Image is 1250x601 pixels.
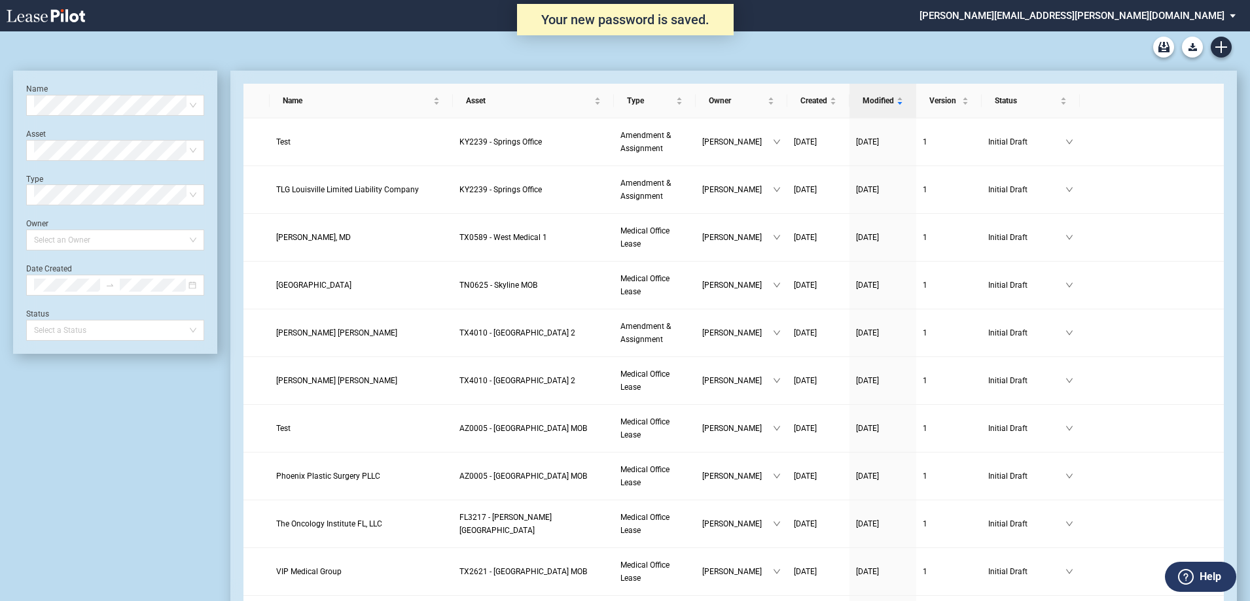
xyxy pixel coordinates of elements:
th: Name [270,84,454,118]
a: Medical Office Lease [620,224,689,250]
span: KY2239 - Springs Office [459,137,542,146]
a: KY2239 - Springs Office [459,135,607,148]
a: Phoenix Plastic Surgery PLLC [276,470,447,483]
a: [DATE] [794,183,843,196]
div: Your new password is saved. [517,4,734,35]
span: [DATE] [794,424,817,433]
a: [DATE] [794,470,843,483]
span: down [773,329,781,337]
th: Created [787,84,849,118]
span: [DATE] [794,519,817,528]
span: TN0625 - Skyline MOB [459,281,537,290]
span: [DATE] [856,281,879,290]
label: Owner [26,219,48,228]
a: 1 [923,422,975,435]
span: [PERSON_NAME] [702,231,773,244]
a: 1 [923,565,975,578]
a: [DATE] [856,231,910,244]
th: Asset [453,84,614,118]
a: [PERSON_NAME], MD [276,231,447,244]
a: The Oncology Institute FL, LLC [276,517,447,530]
span: Owner [709,94,765,107]
span: down [1065,329,1073,337]
label: Help [1200,568,1221,585]
span: Medical Office Lease [620,513,670,535]
span: Amendment & Assignment [620,322,671,344]
span: [DATE] [794,233,817,242]
span: down [1065,233,1073,241]
a: [DATE] [856,565,910,578]
span: down [1065,377,1073,385]
a: 1 [923,183,975,196]
a: [DATE] [794,231,843,244]
span: down [1065,281,1073,289]
a: TLG Louisville Limited Liability Company [276,183,447,196]
a: TX4010 - [GEOGRAPHIC_DATA] 2 [459,374,607,387]
span: AZ0005 - North Mountain MOB [459,424,587,433]
span: 1 [923,519,927,528]
span: KY2239 - Springs Office [459,185,542,194]
a: FL3217 - [PERSON_NAME][GEOGRAPHIC_DATA] [459,511,607,537]
a: Test [276,422,447,435]
a: [GEOGRAPHIC_DATA] [276,279,447,292]
span: Asset [466,94,592,107]
span: down [773,377,781,385]
span: 1 [923,567,927,576]
a: 1 [923,374,975,387]
a: 1 [923,326,975,339]
a: AZ0005 - [GEOGRAPHIC_DATA] MOB [459,470,607,483]
span: [DATE] [856,233,879,242]
span: to [105,281,115,290]
button: Help [1165,562,1236,592]
span: down [1065,138,1073,146]
a: Create new document [1211,37,1232,58]
span: [DATE] [794,281,817,290]
span: FL3217 - Brandon Medical Center [459,513,552,535]
span: down [1065,424,1073,432]
span: 1 [923,185,927,194]
span: Initial Draft [988,422,1065,435]
span: 1 [923,328,927,337]
span: [DATE] [856,328,879,337]
span: 1 [923,472,927,481]
span: 1 [923,137,927,146]
a: Amendment & Assignment [620,320,689,346]
a: TN0625 - Skyline MOB [459,279,607,292]
span: Status [995,94,1058,107]
span: Initial Draft [988,279,1065,292]
span: [DATE] [856,376,879,385]
span: TX0589 - West Medical 1 [459,233,547,242]
span: TX2621 - Cedar Park MOB [459,567,587,576]
span: Version [929,94,959,107]
span: [DATE] [856,424,879,433]
a: [DATE] [856,135,910,148]
a: [DATE] [856,374,910,387]
span: down [773,233,781,241]
span: Medical Office Lease [620,274,670,296]
a: [DATE] [856,470,910,483]
a: 1 [923,470,975,483]
a: 1 [923,135,975,148]
a: 1 [923,517,975,530]
a: 1 [923,279,975,292]
span: Test [276,424,291,433]
span: Initial Draft [988,565,1065,578]
a: [PERSON_NAME] [PERSON_NAME] [276,326,447,339]
a: [DATE] [856,279,910,292]
span: Sistla B. Krishna, M.D. [276,376,397,385]
a: Medical Office Lease [620,415,689,441]
span: Initial Draft [988,183,1065,196]
a: Medical Office Lease [620,368,689,394]
span: Medical Office Lease [620,417,670,439]
span: [PERSON_NAME] [702,470,773,483]
span: Type [627,94,673,107]
span: Initial Draft [988,374,1065,387]
span: down [773,281,781,289]
span: 1 [923,233,927,242]
span: [DATE] [856,472,879,481]
span: [DATE] [794,328,817,337]
a: [DATE] [856,326,910,339]
a: [PERSON_NAME] [PERSON_NAME] [276,374,447,387]
a: AZ0005 - [GEOGRAPHIC_DATA] MOB [459,422,607,435]
span: [DATE] [856,519,879,528]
